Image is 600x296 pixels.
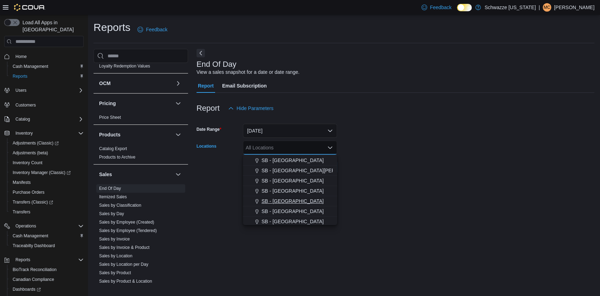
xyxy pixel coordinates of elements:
[7,138,86,148] a: Adjustments (Classic)
[198,79,214,93] span: Report
[135,22,170,37] a: Feedback
[262,157,324,164] span: SB - [GEOGRAPHIC_DATA]
[13,277,54,282] span: Canadian Compliance
[196,127,221,132] label: Date Range
[457,4,472,11] input: Dark Mode
[99,146,127,151] a: Catalog Export
[13,140,59,146] span: Adjustments (Classic)
[15,223,36,229] span: Operations
[543,3,551,12] div: Michael Cornelius
[196,143,217,149] label: Locations
[99,155,135,160] a: Products to Archive
[7,71,86,81] button: Reports
[1,128,86,138] button: Inventory
[10,198,84,206] span: Transfers (Classic)
[13,100,84,109] span: Customers
[99,253,133,258] a: Sales by Location
[99,154,135,160] span: Products to Archive
[13,222,39,230] button: Operations
[99,262,148,267] a: Sales by Location per Day
[99,131,173,138] button: Products
[13,86,84,95] span: Users
[13,115,84,123] span: Catalog
[13,170,71,175] span: Inventory Manager (Classic)
[99,253,133,259] span: Sales by Location
[10,285,84,294] span: Dashboards
[10,168,84,177] span: Inventory Manager (Classic)
[262,198,324,205] span: SB - [GEOGRAPHIC_DATA]
[262,187,324,194] span: SB - [GEOGRAPHIC_DATA]
[99,131,121,138] h3: Products
[10,72,84,81] span: Reports
[430,4,451,11] span: Feedback
[13,52,84,61] span: Home
[10,232,51,240] a: Cash Management
[7,284,86,294] a: Dashboards
[13,243,55,249] span: Traceabilty Dashboard
[7,168,86,178] a: Inventory Manager (Classic)
[7,207,86,217] button: Transfers
[99,245,149,250] a: Sales by Invoice & Product
[10,178,84,187] span: Manifests
[10,275,84,284] span: Canadian Compliance
[99,80,111,87] h3: OCM
[13,287,41,292] span: Dashboards
[196,60,237,69] h3: End Of Day
[7,265,86,275] button: BioTrack Reconciliation
[174,170,182,179] button: Sales
[7,158,86,168] button: Inventory Count
[7,275,86,284] button: Canadian Compliance
[243,196,337,206] button: SB - [GEOGRAPHIC_DATA]
[13,233,48,239] span: Cash Management
[243,186,337,196] button: SB - [GEOGRAPHIC_DATA]
[196,69,299,76] div: View a sales snapshot for a date or date range.
[7,231,86,241] button: Cash Management
[93,53,188,73] div: Loyalty
[15,88,26,93] span: Users
[146,26,167,33] span: Feedback
[15,54,27,59] span: Home
[243,217,337,227] button: SB - [GEOGRAPHIC_DATA]
[13,256,84,264] span: Reports
[243,176,337,186] button: SB - [GEOGRAPHIC_DATA]
[243,124,337,138] button: [DATE]
[99,211,124,217] span: Sales by Day
[15,116,30,122] span: Catalog
[99,270,131,276] span: Sales by Product
[484,3,536,12] p: Schwazze [US_STATE]
[13,199,53,205] span: Transfers (Classic)
[1,221,86,231] button: Operations
[7,62,86,71] button: Cash Management
[99,219,154,225] span: Sales by Employee (Created)
[10,168,73,177] a: Inventory Manager (Classic)
[10,139,84,147] span: Adjustments (Classic)
[99,236,130,242] span: Sales by Invoice
[99,202,141,208] span: Sales by Classification
[10,265,59,274] a: BioTrack Reconciliation
[99,100,116,107] h3: Pricing
[544,3,550,12] span: MC
[554,3,594,12] p: [PERSON_NAME]
[457,11,457,12] span: Dark Mode
[13,86,29,95] button: Users
[99,194,127,199] a: Itemized Sales
[7,187,86,197] button: Purchase Orders
[10,232,84,240] span: Cash Management
[327,145,333,150] button: Close list of options
[13,52,30,61] a: Home
[13,73,27,79] span: Reports
[99,279,152,284] a: Sales by Product & Location
[243,206,337,217] button: SB - [GEOGRAPHIC_DATA]
[99,186,121,191] span: End Of Day
[262,167,364,174] span: SB - [GEOGRAPHIC_DATA][PERSON_NAME]
[93,20,130,34] h1: Reports
[10,265,84,274] span: BioTrack Reconciliation
[10,285,44,294] a: Dashboards
[93,113,188,124] div: Pricing
[99,115,121,120] a: Price Sheet
[10,208,33,216] a: Transfers
[10,242,58,250] a: Traceabilty Dashboard
[99,146,127,152] span: Catalog Export
[10,62,51,71] a: Cash Management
